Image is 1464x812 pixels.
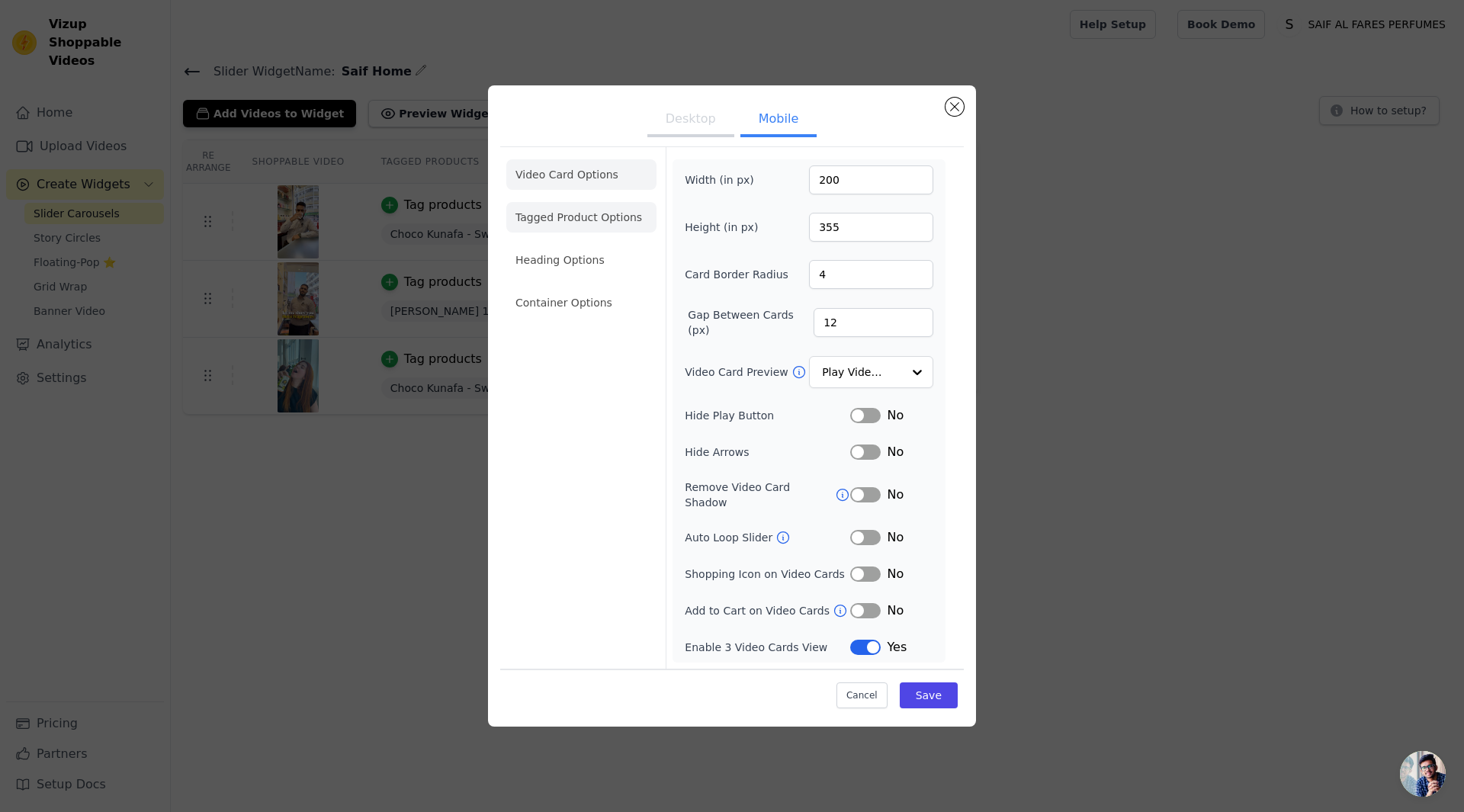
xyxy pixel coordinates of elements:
label: Hide Arrows [685,445,850,460]
span: Yes [887,638,907,656]
label: Shopping Icon on Video Cards [685,566,845,582]
label: Enable 3 Video Cards View [685,640,850,655]
button: Mobile [740,104,817,137]
label: Video Card Preview [685,364,791,380]
span: No [887,528,904,547]
label: Gap Between Cards (px) [688,307,814,338]
label: Remove Video Card Shadow [685,480,835,510]
span: No [887,565,904,583]
label: Auto Loop Slider [685,530,775,545]
span: No [887,443,904,461]
a: Open chat [1400,751,1446,797]
button: Close modal [945,98,964,116]
label: Add to Cart on Video Cards [685,603,833,618]
label: Card Border Radius [685,267,788,282]
span: No [887,486,904,504]
li: Video Card Options [506,159,657,190]
button: Save [900,682,958,708]
button: Cancel [836,682,888,708]
li: Tagged Product Options [506,202,657,233]
button: Desktop [647,104,734,137]
label: Height (in px) [685,220,768,235]
span: No [887,406,904,425]
li: Heading Options [506,245,657,275]
label: Width (in px) [685,172,768,188]
span: No [887,602,904,620]
li: Container Options [506,287,657,318]
label: Hide Play Button [685,408,850,423]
